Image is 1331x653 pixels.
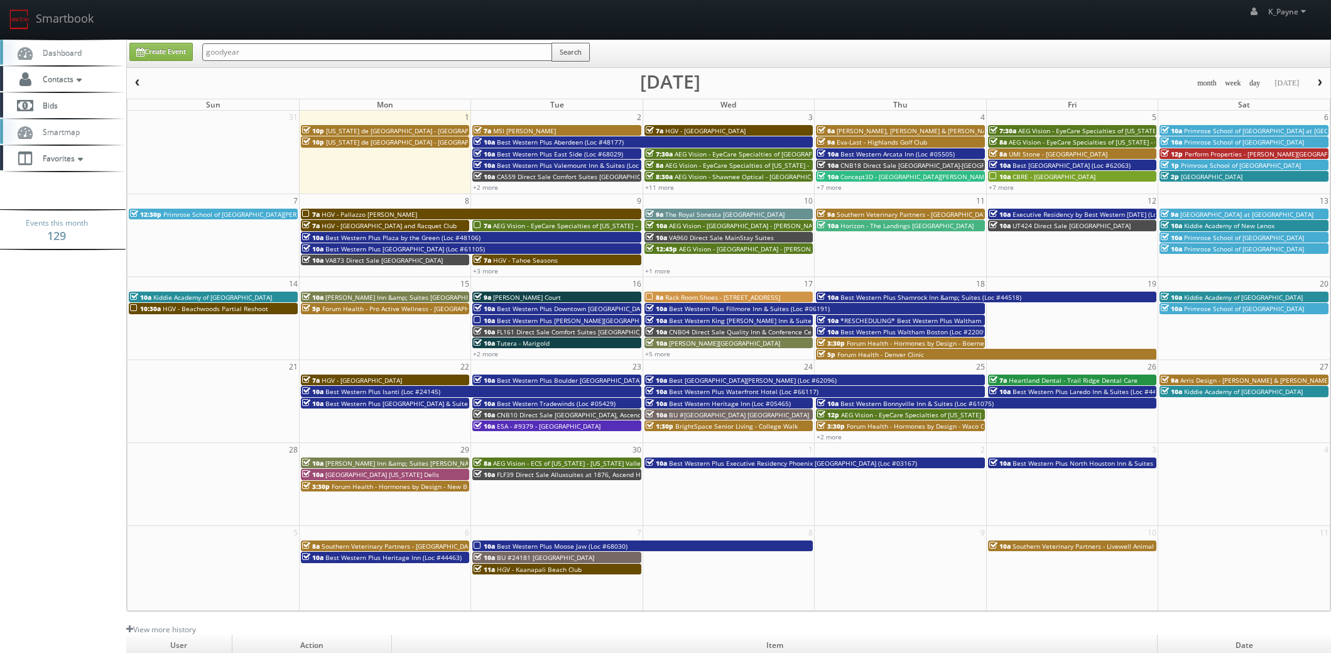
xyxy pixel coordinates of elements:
span: 12p [817,410,839,419]
span: 8a [474,459,491,468]
span: 10a [474,376,495,385]
button: [DATE] [1270,75,1303,91]
span: 30 [631,443,643,456]
span: Best Western Plus Downtown [GEOGRAPHIC_DATA] (Loc #48199) [497,304,690,313]
span: 8:30a [646,172,673,181]
a: +7 more [817,183,842,192]
span: CNB04 Direct Sale Quality Inn & Conference Center [669,327,824,336]
span: Best Western Plus [PERSON_NAME][GEOGRAPHIC_DATA] (Loc #66006) [497,316,706,325]
span: Southern Veterinary Partners - Livewell Animal Urgent Care of [GEOGRAPHIC_DATA] [1013,542,1263,551]
span: *RESCHEDULING* Best Western Plus Waltham Boston (Loc #22009) [840,316,1045,325]
span: 7 [636,526,643,539]
span: 14 [288,277,299,290]
span: 10a [646,387,667,396]
span: HGV - Kaanapali Beach Club [497,565,582,574]
span: AEG Vision - Shawnee Optical - [GEOGRAPHIC_DATA] [675,172,831,181]
span: ESA - #9379 - [GEOGRAPHIC_DATA] [497,422,600,431]
span: 10a [474,339,495,348]
strong: 129 [47,228,66,243]
span: Mon [377,99,393,110]
span: Best [GEOGRAPHIC_DATA] (Loc #62063) [1013,161,1131,170]
span: 10a [646,327,667,336]
span: 10a [474,304,495,313]
span: 27 [1318,360,1330,373]
span: 10a [474,542,495,551]
span: HGV - [GEOGRAPHIC_DATA] and Racquet Club [322,221,457,230]
span: 10a [474,399,495,408]
span: [PERSON_NAME], [PERSON_NAME] & [PERSON_NAME], LLC - [GEOGRAPHIC_DATA] [837,126,1078,135]
span: Smartmap [36,126,80,137]
a: View more history [126,624,196,635]
span: CBRE - [GEOGRAPHIC_DATA] [1013,172,1095,181]
span: 10a [646,459,667,468]
span: Southern Veterinary Partners - [GEOGRAPHIC_DATA][PERSON_NAME] [837,210,1042,219]
span: Best Western King [PERSON_NAME] Inn & Suites (Loc #62106) [669,316,856,325]
span: 10a [474,161,495,170]
span: Best Western Plus Executive Residency Phoenix [GEOGRAPHIC_DATA] (Loc #03167) [669,459,917,468]
span: 8a [302,542,320,551]
span: 10a [989,542,1011,551]
a: +5 more [645,349,670,358]
span: Primrose School of [GEOGRAPHIC_DATA] [1181,161,1301,170]
a: +1 more [645,266,670,275]
span: 10a [1161,244,1182,253]
span: 10a [474,172,495,181]
span: 4 [1323,443,1330,456]
span: 8a [989,138,1007,146]
span: AEG Vision - EyeCare Specialties of [US_STATE] – [PERSON_NAME] Vision [1018,126,1235,135]
span: Best Western Plus [GEOGRAPHIC_DATA] (Loc #61105) [325,244,485,253]
span: 10a [817,399,839,408]
span: Forum Health - Pro Active Wellness - [GEOGRAPHIC_DATA] [322,304,496,313]
span: 10a [302,256,323,265]
span: 7a [302,376,320,385]
span: FL161 Direct Sale Comfort Suites [GEOGRAPHIC_DATA] Downtown [497,327,693,336]
span: 10a [817,327,839,336]
span: Eva-Last - Highlands Golf Club [837,138,927,146]
span: 9a [1161,376,1178,385]
span: 10a [302,293,323,302]
span: 10a [817,172,839,181]
span: 24 [803,360,814,373]
span: Best Western Arcata Inn (Loc #05505) [840,150,955,158]
span: 10a [1161,304,1182,313]
button: day [1245,75,1265,91]
span: [PERSON_NAME][GEOGRAPHIC_DATA] [669,339,780,348]
span: AEG Vision - EyeCare Specialties of [US_STATE] – Primary EyeCare ([GEOGRAPHIC_DATA]) [841,410,1105,419]
span: Favorites [36,153,86,163]
span: Thu [893,99,908,110]
span: The Royal Sonesta [GEOGRAPHIC_DATA] [665,210,785,219]
span: Best Western Plus Waltham Boston (Loc #22009) [840,327,989,336]
span: 18 [975,277,986,290]
span: 10a [1161,221,1182,230]
span: [PERSON_NAME] Inn &amp; Suites [PERSON_NAME] [325,459,480,468]
span: 10a [474,150,495,158]
span: 10p [302,126,324,135]
span: 31 [288,111,299,124]
span: Concept3D - [GEOGRAPHIC_DATA][PERSON_NAME][US_STATE] [840,172,1023,181]
span: Best Western Plus Aberdeen (Loc #48177) [497,138,624,146]
a: +2 more [473,349,498,358]
span: 8 [807,526,814,539]
span: Heartland Dental - Trail Ridge Dental Care [1009,376,1138,385]
span: 3:30p [817,422,845,431]
span: Primrose School of [GEOGRAPHIC_DATA] [1184,304,1304,313]
span: Events this month [26,217,88,229]
span: Southern Veterinary Partners - [GEOGRAPHIC_DATA] [322,542,477,551]
span: AEG Vision - [GEOGRAPHIC_DATA] - [PERSON_NAME][GEOGRAPHIC_DATA] [669,221,885,230]
span: UT424 Direct Sale [GEOGRAPHIC_DATA] [1013,221,1131,230]
span: MSI [PERSON_NAME] [493,126,556,135]
span: Wed [720,99,736,110]
span: 11 [1318,526,1330,539]
span: Tutera - Marigold [497,339,550,348]
span: 10a [989,221,1011,230]
span: Best Western Plus Moose Jaw (Loc #68030) [497,542,627,551]
span: 10a [302,470,323,479]
span: 5p [817,350,835,359]
span: 3:30p [817,339,845,348]
span: Best Western Plus East Side (Loc #68029) [497,150,623,158]
span: [PERSON_NAME] Court [493,293,561,302]
span: Sat [1238,99,1250,110]
span: 10a [646,316,667,325]
span: HGV - Beachwoods Partial Reshoot [163,304,268,313]
span: 10a [1161,387,1182,396]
